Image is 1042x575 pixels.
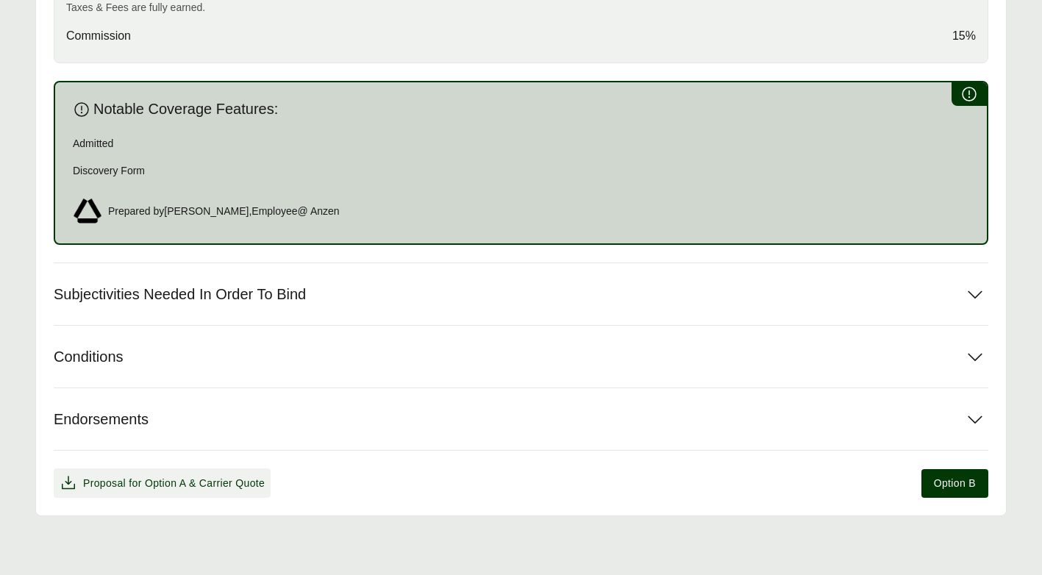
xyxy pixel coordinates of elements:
[54,285,306,304] span: Subjectivities Needed In Order To Bind
[145,477,186,489] span: Option A
[93,100,278,118] span: Notable Coverage Features:
[73,163,969,179] p: Discovery Form
[108,204,340,219] span: Prepared by [PERSON_NAME] , Employee @ Anzen
[54,326,988,387] button: Conditions
[83,476,265,491] span: Proposal for
[54,348,124,366] span: Conditions
[952,27,976,45] span: 15%
[54,468,271,498] button: Proposal for Option A & Carrier Quote
[189,477,265,489] span: & Carrier Quote
[54,410,149,429] span: Endorsements
[54,263,988,325] button: Subjectivities Needed In Order To Bind
[54,388,988,450] button: Endorsements
[934,476,976,491] span: Option B
[66,27,131,45] span: Commission
[921,469,988,498] button: Option B
[73,136,969,151] p: Admitted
